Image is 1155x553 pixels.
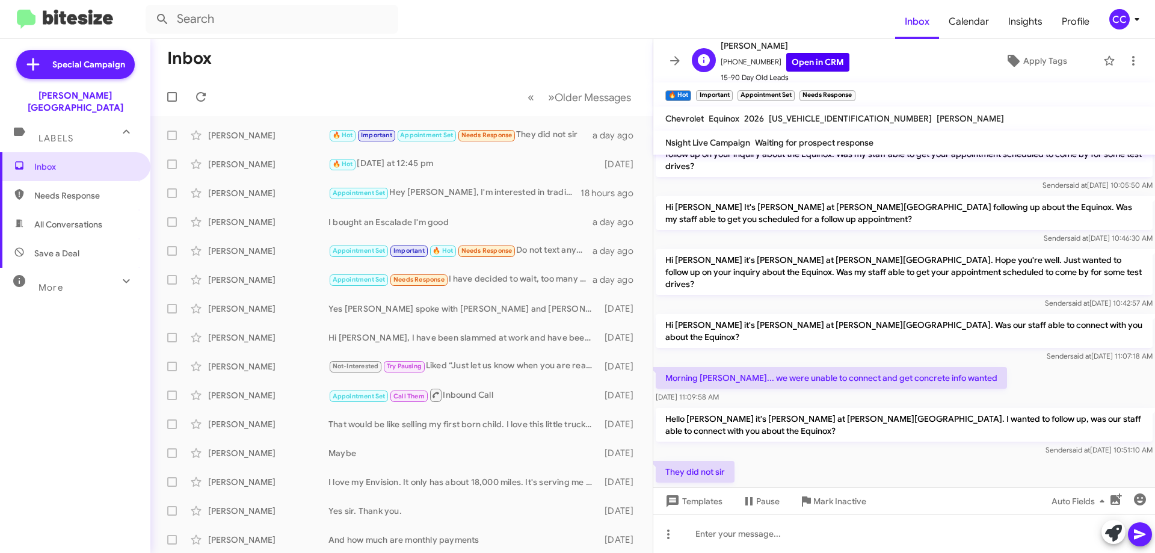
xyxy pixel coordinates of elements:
[328,505,599,517] div: Yes sir. Thank you.
[599,534,643,546] div: [DATE]
[520,85,541,110] button: Previous
[1045,298,1153,307] span: Sender [DATE] 10:42:57 AM
[663,490,722,512] span: Templates
[732,490,789,512] button: Pause
[328,418,599,430] div: That would be like selling my first born child. I love this little truck. It should last me until...
[665,113,704,124] span: Chevrolet
[656,196,1153,230] p: Hi [PERSON_NAME] It's [PERSON_NAME] at [PERSON_NAME][GEOGRAPHIC_DATA] following up about the Equi...
[653,490,732,512] button: Templates
[721,53,849,72] span: [PHONE_NUMBER]
[52,58,125,70] span: Special Campaign
[593,216,643,228] div: a day ago
[656,249,1153,295] p: Hi [PERSON_NAME] it's [PERSON_NAME] at [PERSON_NAME][GEOGRAPHIC_DATA]. Hope you're well. Just wan...
[521,85,638,110] nav: Page navigation example
[328,476,599,488] div: I love my Envision. It only has about 18,000 miles. It's serving me well, and I'm going to keep i...
[461,247,513,255] span: Needs Response
[744,113,764,124] span: 2026
[665,90,691,101] small: 🔥 Hot
[1052,4,1099,39] a: Profile
[738,90,795,101] small: Appointment Set
[208,129,328,141] div: [PERSON_NAME]
[167,49,212,68] h1: Inbox
[328,359,599,373] div: Liked “Just let us know when you are ready.”
[34,218,102,230] span: All Conversations
[756,490,780,512] span: Pause
[656,314,1153,348] p: Hi [PERSON_NAME] it's [PERSON_NAME] at [PERSON_NAME][GEOGRAPHIC_DATA]. Was our staff able to conn...
[1068,298,1089,307] span: said at
[208,505,328,517] div: [PERSON_NAME]
[333,131,353,139] span: 🔥 Hot
[333,276,386,283] span: Appointment Set
[34,161,137,173] span: Inbox
[328,128,593,142] div: They did not sir
[208,245,328,257] div: [PERSON_NAME]
[599,332,643,344] div: [DATE]
[333,362,379,370] span: Not-Interested
[665,137,750,148] span: Nsight Live Campaign
[541,85,638,110] button: Next
[599,476,643,488] div: [DATE]
[400,131,453,139] span: Appointment Set
[1069,445,1090,454] span: said at
[1042,490,1119,512] button: Auto Fields
[755,137,873,148] span: Waiting for prospect response
[328,186,581,200] div: Hey [PERSON_NAME], I'm interested in trading my 2014 ram 1500 Laramie Limited in. It has a little...
[208,534,328,546] div: [PERSON_NAME]
[208,158,328,170] div: [PERSON_NAME]
[393,392,425,400] span: Call Them
[146,5,398,34] input: Search
[1052,490,1109,512] span: Auto Fields
[1109,9,1130,29] div: CC
[999,4,1052,39] a: Insights
[799,90,855,101] small: Needs Response
[208,447,328,459] div: [PERSON_NAME]
[528,90,534,105] span: «
[208,476,328,488] div: [PERSON_NAME]
[974,50,1097,72] button: Apply Tags
[937,113,1004,124] span: [PERSON_NAME]
[333,392,386,400] span: Appointment Set
[208,303,328,315] div: [PERSON_NAME]
[593,274,643,286] div: a day ago
[786,53,849,72] a: Open in CRM
[328,244,593,258] div: Do not text anymore I no longer have a car
[328,534,599,546] div: And how much are monthly payments
[555,91,631,104] span: Older Messages
[709,113,739,124] span: Equinox
[208,389,328,401] div: [PERSON_NAME]
[208,187,328,199] div: [PERSON_NAME]
[656,461,735,483] p: They did not sir
[333,160,353,168] span: 🔥 Hot
[328,303,599,315] div: Yes [PERSON_NAME] spoke with [PERSON_NAME] and [PERSON_NAME] about the truck, but we were still o...
[328,388,599,403] div: Inbound Call
[895,4,939,39] a: Inbox
[1023,50,1067,72] span: Apply Tags
[208,332,328,344] div: [PERSON_NAME]
[548,90,555,105] span: »
[599,447,643,459] div: [DATE]
[581,187,643,199] div: 18 hours ago
[393,276,445,283] span: Needs Response
[813,490,866,512] span: Mark Inactive
[208,418,328,430] div: [PERSON_NAME]
[599,418,643,430] div: [DATE]
[1070,351,1091,360] span: said at
[599,389,643,401] div: [DATE]
[433,247,453,255] span: 🔥 Hot
[16,50,135,79] a: Special Campaign
[1047,351,1153,360] span: Sender [DATE] 11:07:18 AM
[328,157,599,171] div: [DATE] at 12:45 pm
[599,158,643,170] div: [DATE]
[361,131,392,139] span: Important
[1046,445,1153,454] span: Sender [DATE] 10:51:10 AM
[208,360,328,372] div: [PERSON_NAME]
[721,39,849,53] span: [PERSON_NAME]
[333,247,386,255] span: Appointment Set
[599,505,643,517] div: [DATE]
[393,247,425,255] span: Important
[939,4,999,39] a: Calendar
[38,282,63,293] span: More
